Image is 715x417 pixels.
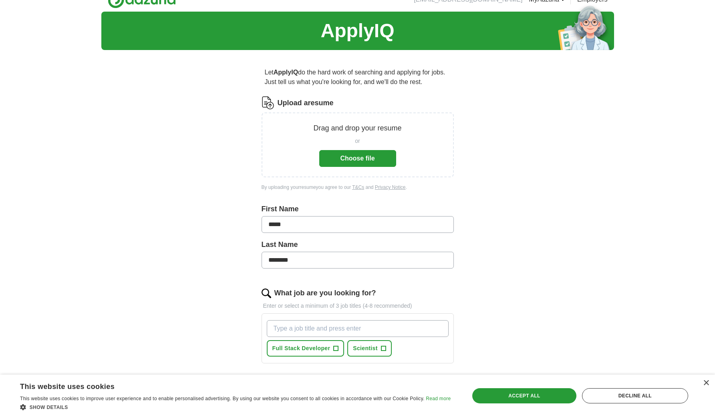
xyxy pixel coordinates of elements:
label: Last Name [262,239,454,250]
span: Show details [30,405,68,410]
div: Accept all [472,388,576,403]
img: search.png [262,289,271,298]
p: Drag and drop your resume [313,123,401,134]
h1: ApplyIQ [320,16,394,45]
a: Read more, opens a new window [426,396,451,401]
label: Upload a resume [278,98,334,108]
label: First Name [262,204,454,215]
span: or [355,137,360,145]
span: Scientist [353,344,378,353]
a: Privacy Notice [375,184,406,190]
img: CV Icon [262,96,274,109]
button: Choose file [319,150,396,167]
div: Decline all [582,388,688,403]
p: Let do the hard work of searching and applying for jobs. Just tell us what you're looking for, an... [262,64,454,90]
button: Scientist [347,340,392,357]
a: T&Cs [352,184,364,190]
label: What job are you looking for? [274,288,376,299]
button: Full Stack Developer [267,340,344,357]
p: Enter or select a minimum of 3 job titles (4-8 recommended) [262,302,454,310]
div: Show details [20,403,451,411]
div: Close [703,380,709,386]
input: Type a job title and press enter [267,320,449,337]
strong: ApplyIQ [274,69,298,76]
span: Full Stack Developer [272,344,330,353]
div: By uploading your resume you agree to our and . [262,184,454,191]
span: This website uses cookies to improve user experience and to enable personalised advertising. By u... [20,396,425,401]
div: This website uses cookies [20,379,431,391]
